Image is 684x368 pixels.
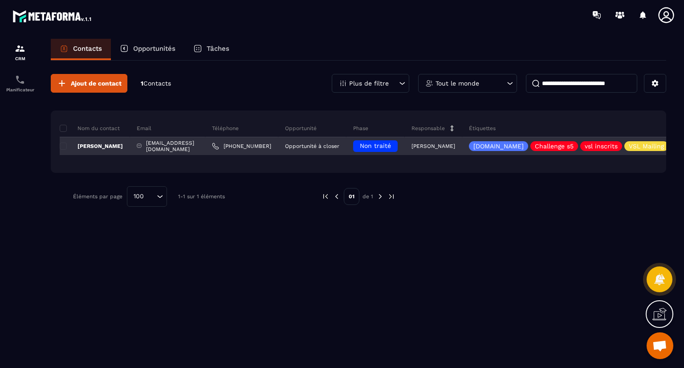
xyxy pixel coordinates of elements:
p: Planificateur [2,87,38,92]
p: 01 [344,188,359,205]
p: Challenge s5 [535,143,574,149]
p: Opportunité à closer [285,143,339,149]
a: formationformationCRM [2,37,38,68]
span: Non traité [360,142,391,149]
p: 1 [141,79,171,88]
p: Opportunité [285,125,317,132]
p: vsl inscrits [585,143,618,149]
p: Étiquettes [469,125,496,132]
span: 100 [130,192,147,201]
p: de 1 [362,193,373,200]
div: Search for option [127,186,167,207]
p: Opportunités [133,45,175,53]
img: logo [12,8,93,24]
p: Email [137,125,151,132]
a: [PHONE_NUMBER] [212,143,271,150]
p: Plus de filtre [349,80,389,86]
a: Tâches [184,39,238,60]
img: formation [15,43,25,54]
p: CRM [2,56,38,61]
span: Contacts [143,80,171,87]
img: next [387,192,395,200]
img: next [376,192,384,200]
div: Ouvrir le chat [647,332,673,359]
input: Search for option [147,192,155,201]
a: schedulerschedulerPlanificateur [2,68,38,99]
p: Nom du contact [60,125,120,132]
p: Contacts [73,45,102,53]
p: Tâches [207,45,229,53]
p: Éléments par page [73,193,122,200]
button: Ajout de contact [51,74,127,93]
img: prev [322,192,330,200]
p: Phase [353,125,368,132]
p: [PERSON_NAME] [411,143,455,149]
a: Contacts [51,39,111,60]
p: Tout le monde [436,80,479,86]
a: Opportunités [111,39,184,60]
img: scheduler [15,74,25,85]
p: [DOMAIN_NAME] [473,143,524,149]
p: 1-1 sur 1 éléments [178,193,225,200]
p: Téléphone [212,125,239,132]
p: Responsable [411,125,445,132]
img: prev [333,192,341,200]
p: [PERSON_NAME] [60,143,123,150]
span: Ajout de contact [71,79,122,88]
p: VSL Mailing [629,143,664,149]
